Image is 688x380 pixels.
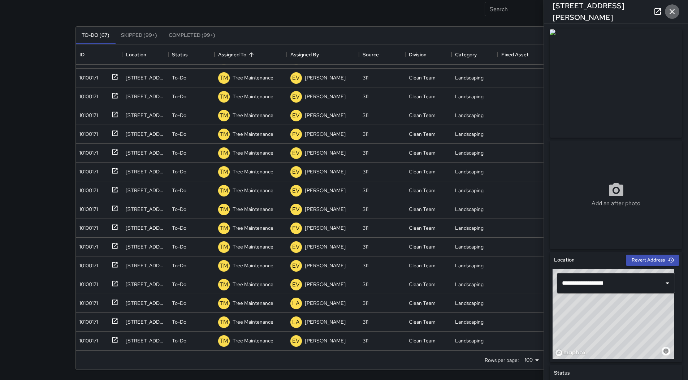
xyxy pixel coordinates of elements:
[292,130,300,139] p: EV
[77,71,98,81] div: 10100171
[172,187,186,194] p: To-Do
[409,262,436,269] div: Clean Team
[220,337,228,345] p: TM
[409,224,436,232] div: Clean Team
[409,74,436,81] div: Clean Team
[292,168,300,176] p: EV
[172,44,188,65] div: Status
[126,74,165,81] div: 80 South Van Ness Avenue
[363,168,368,175] div: 311
[77,90,98,100] div: 10100171
[305,224,346,232] p: [PERSON_NAME]
[305,112,346,119] p: [PERSON_NAME]
[77,240,98,250] div: 10100171
[405,44,451,65] div: Division
[77,128,98,138] div: 10100171
[233,130,273,138] p: Tree Maintenance
[363,74,368,81] div: 311
[172,243,186,250] p: To-Do
[409,187,436,194] div: Clean Team
[455,224,484,232] div: Landscaping
[292,280,300,289] p: EV
[220,262,228,270] p: TM
[77,315,98,325] div: 10100171
[126,224,165,232] div: 155 Fell Street
[363,44,379,65] div: Source
[220,318,228,327] p: TM
[172,281,186,288] p: To-Do
[409,112,436,119] div: Clean Team
[359,44,405,65] div: Source
[292,149,300,157] p: EV
[305,243,346,250] p: [PERSON_NAME]
[172,262,186,269] p: To-Do
[292,111,300,120] p: EV
[363,224,368,232] div: 311
[305,299,346,307] p: [PERSON_NAME]
[163,27,221,44] button: Completed (99+)
[455,112,484,119] div: Landscaping
[126,243,165,250] div: 170 Fell Street
[292,74,300,82] p: EV
[451,44,498,65] div: Category
[220,92,228,101] p: TM
[126,149,165,156] div: 1438 Market Street
[363,243,368,250] div: 311
[292,243,300,251] p: EV
[172,206,186,213] p: To-Do
[455,149,484,156] div: Landscaping
[305,206,346,213] p: [PERSON_NAME]
[409,206,436,213] div: Clean Team
[172,168,186,175] p: To-Do
[126,112,165,119] div: 580 McAllister Street
[77,184,98,194] div: 10100171
[220,224,228,233] p: TM
[485,357,519,364] p: Rows per page:
[455,74,484,81] div: Landscaping
[363,262,368,269] div: 311
[220,74,228,82] p: TM
[409,44,427,65] div: Division
[172,130,186,138] p: To-Do
[305,149,346,156] p: [PERSON_NAME]
[455,262,484,269] div: Landscaping
[292,318,300,327] p: LA
[172,112,186,119] p: To-Do
[126,93,165,100] div: 49 Van Ness Avenue
[233,262,273,269] p: Tree Maintenance
[172,337,186,344] p: To-Do
[455,337,484,344] div: Landscaping
[79,44,85,65] div: ID
[126,44,146,65] div: Location
[233,337,273,344] p: Tree Maintenance
[122,44,168,65] div: Location
[220,243,228,251] p: TM
[233,224,273,232] p: Tree Maintenance
[498,44,544,65] div: Fixed Asset
[292,205,300,214] p: EV
[77,297,98,307] div: 10100171
[305,93,346,100] p: [PERSON_NAME]
[363,318,368,325] div: 311
[409,168,436,175] div: Clean Team
[126,281,165,288] div: 39 Rose Street
[455,299,484,307] div: Landscaping
[126,318,165,325] div: 1623 Market Street
[292,224,300,233] p: EV
[305,187,346,194] p: [PERSON_NAME]
[455,44,477,65] div: Category
[455,318,484,325] div: Landscaping
[233,243,273,250] p: Tree Maintenance
[305,318,346,325] p: [PERSON_NAME]
[220,205,228,214] p: TM
[363,299,368,307] div: 311
[292,262,300,270] p: EV
[76,27,115,44] button: To-Do (67)
[233,168,273,175] p: Tree Maintenance
[77,278,98,288] div: 10100171
[77,165,98,175] div: 10100171
[363,281,368,288] div: 311
[363,187,368,194] div: 311
[172,74,186,81] p: To-Do
[233,93,273,100] p: Tree Maintenance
